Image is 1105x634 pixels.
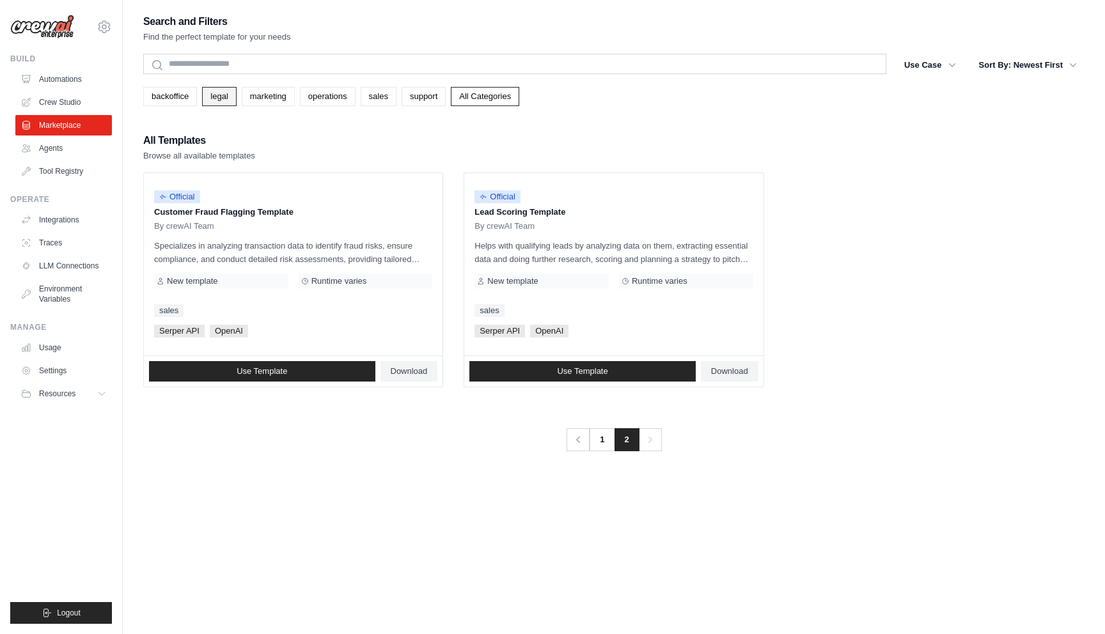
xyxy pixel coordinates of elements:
a: LLM Connections [15,256,112,276]
span: OpenAI [210,325,248,337]
a: Crew Studio [15,92,112,112]
span: Download [711,366,748,376]
span: 2 [615,428,639,451]
button: Logout [10,602,112,624]
a: Integrations [15,210,112,230]
div: Build [10,54,112,64]
a: operations [300,87,356,106]
span: Official [474,190,521,203]
a: backoffice [143,87,197,106]
span: By crewAI Team [154,221,214,231]
span: Runtime varies [632,276,687,286]
button: Resources [15,383,112,404]
span: Serper API [474,325,525,337]
a: Agents [15,138,112,158]
p: Specializes in analyzing transaction data to identify fraud risks, ensure compliance, and conduct... [154,239,432,266]
p: Customer Fraud Flagging Template [154,206,432,219]
a: 1 [589,428,615,451]
h2: Search and Filters [143,13,291,31]
a: marketing [242,87,295,106]
h2: All Templates [143,132,255,150]
a: Environment Variables [15,279,112,309]
a: Use Template [149,361,375,382]
span: Official [154,190,200,203]
span: Serper API [154,325,205,337]
a: Automations [15,69,112,89]
div: Manage [10,322,112,332]
span: Runtime varies [311,276,367,286]
a: Download [701,361,758,382]
a: sales [474,304,504,317]
p: Lead Scoring Template [474,206,753,219]
p: Browse all available templates [143,150,255,162]
span: New template [487,276,538,286]
a: Usage [15,337,112,358]
span: New template [167,276,217,286]
a: Tool Registry [15,161,112,182]
div: Operate [10,194,112,205]
span: By crewAI Team [474,221,535,231]
a: sales [361,87,396,106]
span: Use Template [237,366,287,376]
button: Use Case [897,54,964,77]
a: Marketplace [15,115,112,135]
nav: Pagination [566,428,661,451]
a: Settings [15,360,112,381]
a: Download [380,361,438,382]
a: support [402,87,446,106]
p: Helps with qualifying leads by analyzing data on them, extracting essential data and doing furthe... [474,239,753,266]
span: OpenAI [530,325,568,337]
p: Find the perfect template for your needs [143,31,291,43]
img: Logo [10,15,74,39]
button: Sort By: Newest First [971,54,1085,77]
span: Resources [39,389,75,399]
span: Download [391,366,428,376]
span: Logout [57,608,81,618]
a: sales [154,304,184,317]
a: Use Template [469,361,696,382]
span: Use Template [557,366,607,376]
a: All Categories [451,87,519,106]
a: Traces [15,233,112,253]
a: legal [202,87,236,106]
